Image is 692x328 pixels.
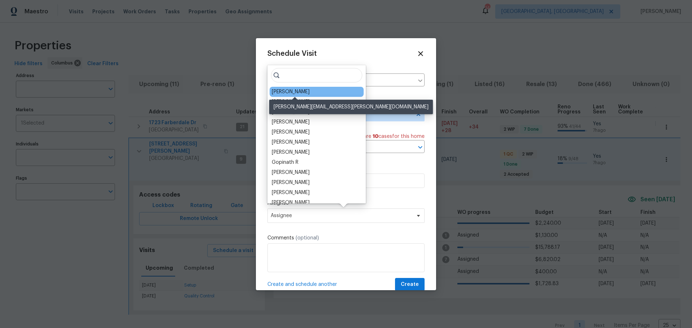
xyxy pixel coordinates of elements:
div: [PERSON_NAME] [272,118,310,126]
button: Open [415,142,425,152]
span: Close [417,50,425,58]
div: [PERSON_NAME] [272,98,310,105]
div: [PERSON_NAME] [272,189,310,196]
div: [PERSON_NAME] [272,129,310,136]
span: Create and schedule another [267,281,337,288]
div: [PERSON_NAME] [272,88,310,95]
span: Schedule Visit [267,50,317,57]
button: Create [395,278,425,291]
label: Comments [267,234,425,242]
span: 10 [373,134,378,139]
div: [PERSON_NAME][EMAIL_ADDRESS][PERSON_NAME][DOMAIN_NAME] [269,100,433,114]
span: (optional) [296,235,319,241]
div: Gopinath R [272,159,298,166]
span: Create [401,280,419,289]
div: [PERSON_NAME] [272,169,310,176]
div: [PERSON_NAME] [272,149,310,156]
span: Assignee [271,213,412,219]
span: There are case s for this home [350,133,425,140]
div: [PERSON_NAME] [272,179,310,186]
div: [PERSON_NAME] [272,139,310,146]
div: [PERSON_NAME] [272,199,310,206]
